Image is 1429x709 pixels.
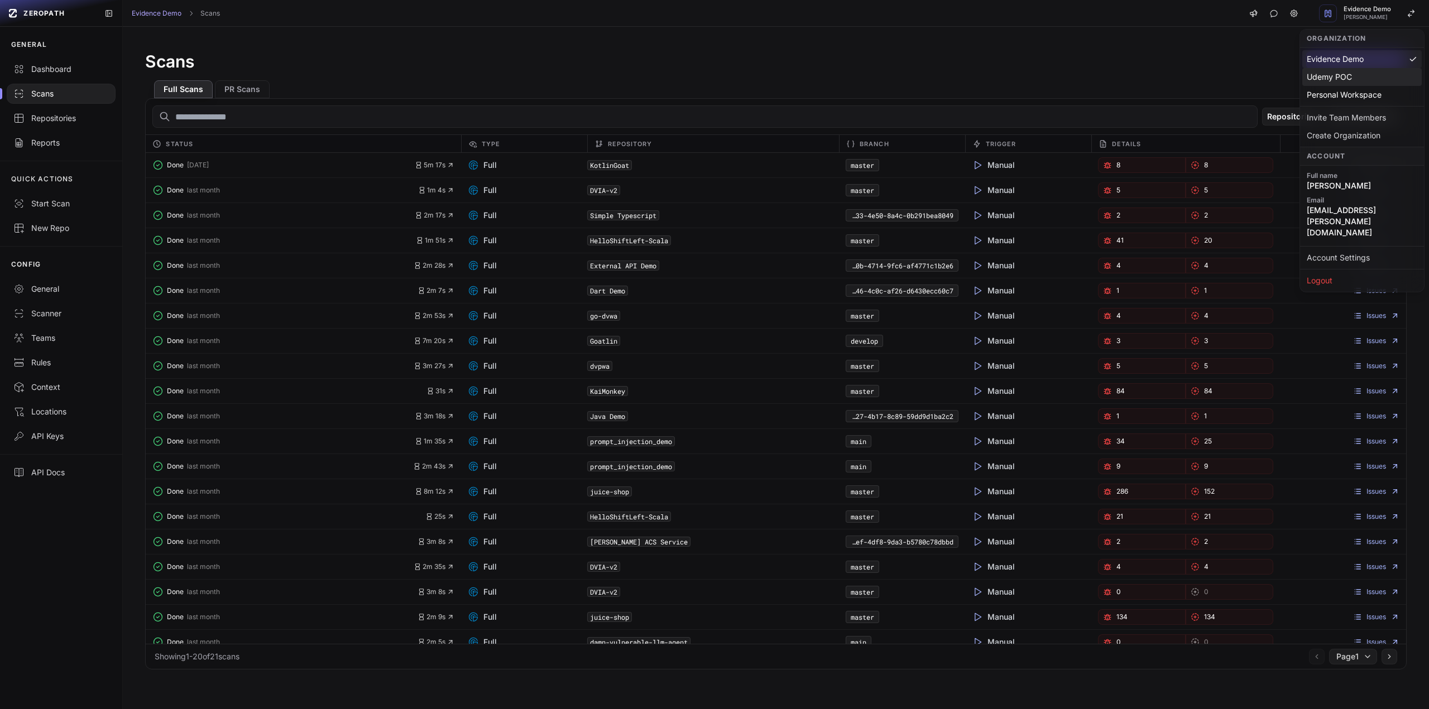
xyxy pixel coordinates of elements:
[1098,484,1186,499] a: 286
[152,484,414,499] button: Done last month
[1307,180,1417,191] span: [PERSON_NAME]
[1116,261,1121,270] span: 4
[1353,487,1399,496] a: Issues
[418,286,454,295] button: 2m 7s
[414,261,454,270] button: 2m 28s
[1098,333,1186,349] button: 3
[1204,437,1212,446] span: 25
[1204,311,1209,320] span: 4
[187,562,220,571] span: last month
[1186,157,1273,173] a: 8
[846,410,958,422] code: 3b40c0b9-6c27-4b17-8c89-59dd9d1ba2c2
[418,186,454,195] button: 1m 4s
[167,161,184,170] span: Done
[1186,233,1273,248] button: 20
[414,562,454,571] button: 2m 35s
[1300,30,1424,48] div: Organization
[167,236,184,245] span: Done
[1204,487,1215,496] span: 152
[1116,211,1120,220] span: 2
[13,308,109,319] div: Scanner
[1116,487,1128,496] span: 286
[13,64,109,75] div: Dashboard
[425,512,454,521] button: 25s
[167,562,184,571] span: Done
[152,408,414,424] button: Done last month
[167,211,184,220] span: Done
[415,487,454,496] button: 8m 12s
[187,336,220,345] span: last month
[414,336,454,345] button: 7m 20s
[1204,236,1212,245] span: 20
[1353,512,1399,521] a: Issues
[152,308,413,324] button: Done last month
[1186,509,1273,524] a: 21
[1204,161,1208,170] span: 8
[132,9,181,18] a: Evidence Demo
[426,387,454,396] button: 31s
[1186,559,1273,575] a: 4
[1204,462,1208,471] span: 9
[187,587,220,596] span: last month
[13,137,109,148] div: Reports
[851,186,874,195] a: master
[187,261,220,270] span: last month
[187,437,220,446] span: last month
[152,433,414,449] button: Done last month
[1098,459,1186,474] button: 9
[167,286,184,295] span: Done
[851,161,874,170] a: master
[846,259,958,272] button: 70784d5c-110b-4714-9fc6-af4771c1b2e6
[167,462,184,471] span: Done
[152,609,417,625] button: Done last month
[4,4,95,22] a: ZEROPATH
[1098,233,1186,248] a: 41
[1186,358,1273,374] a: 5
[1116,437,1125,446] span: 34
[418,612,454,621] button: 2m 9s
[167,612,184,621] span: Done
[1262,108,1321,126] button: Repositories
[167,186,184,195] span: Done
[13,198,109,209] div: Start Scan
[415,211,454,220] span: 2m 17s
[1186,182,1273,198] button: 5
[418,587,454,596] button: 3m 8s
[1307,205,1417,238] span: [EMAIL_ADDRESS][PERSON_NAME][DOMAIN_NAME]
[851,487,874,496] a: master
[13,406,109,417] div: Locations
[1204,412,1207,421] span: 1
[1204,387,1212,396] span: 84
[1302,86,1422,104] div: Personal Workspace
[1098,609,1186,625] button: 134
[1353,387,1399,396] a: Issues
[1116,512,1123,521] span: 21
[1098,383,1186,399] a: 84
[152,509,425,524] button: Done last month
[416,236,454,245] button: 1m 51s
[1353,562,1399,571] a: Issues
[413,462,454,471] span: 2m 43s
[152,333,413,349] button: Done last month
[414,361,454,370] button: 3m 27s
[418,537,454,546] button: 3m 8s
[415,437,454,446] button: 1m 35s
[1186,609,1273,625] button: 134
[1302,127,1422,144] div: Create Organization
[1302,249,1422,267] a: Account Settings
[1186,408,1273,424] button: 1
[152,383,426,399] button: Done last month
[13,88,109,99] div: Scans
[167,437,184,446] span: Done
[851,587,874,596] a: master
[1116,311,1121,320] span: 4
[152,258,413,273] button: Done last month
